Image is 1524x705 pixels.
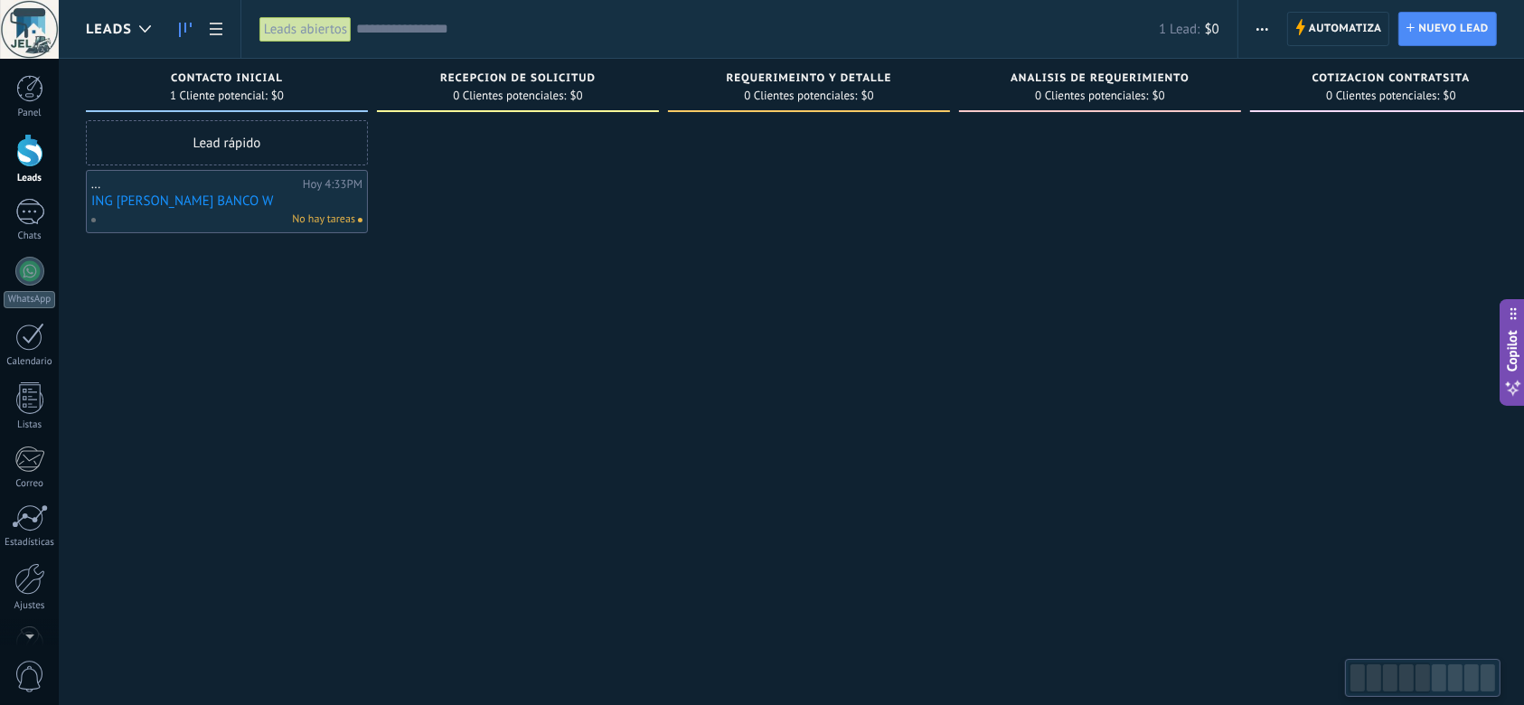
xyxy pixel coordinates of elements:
[677,72,941,88] div: REQUERIMEINTO Y DETALLE
[1398,12,1497,46] a: Nuevo lead
[1152,90,1165,101] span: $0
[1309,13,1382,45] span: Automatiza
[4,230,56,242] div: Chats
[453,90,566,101] span: 0 Clientes potenciales:
[1249,12,1275,46] button: Más
[4,419,56,431] div: Listas
[861,90,874,101] span: $0
[303,177,362,192] div: Hoy 4:33PM
[91,177,298,192] div: ...
[744,90,857,101] span: 0 Clientes potenciales:
[95,72,359,88] div: Contacto inicial
[440,72,596,85] span: RECEPCION DE SOLICITUD
[4,108,56,119] div: Panel
[358,218,362,222] span: No hay nada asignado
[570,90,583,101] span: $0
[4,356,56,368] div: Calendario
[171,72,283,85] span: Contacto inicial
[4,173,56,184] div: Leads
[727,72,892,85] span: REQUERIMEINTO Y DETALLE
[292,211,355,228] span: No hay tareas
[1312,72,1471,85] span: COTIZACION CONTRATSITA
[4,537,56,549] div: Estadísticas
[1444,90,1456,101] span: $0
[1035,90,1148,101] span: 0 Clientes potenciales:
[1418,13,1489,45] span: Nuevo lead
[1159,21,1199,38] span: 1 Lead:
[386,72,650,88] div: RECEPCION DE SOLICITUD
[1326,90,1439,101] span: 0 Clientes potenciales:
[259,16,352,42] div: Leads abiertos
[4,291,55,308] div: WhatsApp
[4,478,56,490] div: Correo
[170,90,268,101] span: 1 Cliente potencial:
[1205,21,1219,38] span: $0
[91,193,362,209] a: ING [PERSON_NAME] BANCO W
[1287,12,1390,46] a: Automatiza
[201,12,231,47] a: Lista
[4,600,56,612] div: Ajustes
[271,90,284,101] span: $0
[968,72,1232,88] div: ANALISIS DE REQUERIMIENTO
[1504,331,1522,372] span: Copilot
[170,12,201,47] a: Leads
[86,120,368,165] div: Lead rápido
[1259,72,1523,88] div: COTIZACION CONTRATSITA
[86,21,132,38] span: Leads
[1011,72,1190,85] span: ANALISIS DE REQUERIMIENTO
